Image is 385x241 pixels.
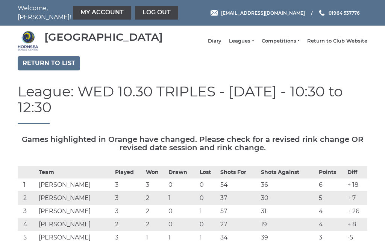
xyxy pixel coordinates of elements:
[259,218,317,231] td: 19
[198,218,218,231] td: 0
[259,191,317,204] td: 30
[198,178,218,191] td: 0
[18,4,157,22] nav: Welcome, [PERSON_NAME]!
[218,218,259,231] td: 27
[18,56,80,70] a: Return to list
[18,218,37,231] td: 4
[259,178,317,191] td: 36
[198,204,218,218] td: 1
[167,178,197,191] td: 0
[113,204,144,218] td: 3
[144,166,167,178] th: Won
[317,191,346,204] td: 5
[135,6,178,20] a: Log out
[113,218,144,231] td: 2
[167,218,197,231] td: 0
[211,9,305,17] a: Email [EMAIL_ADDRESS][DOMAIN_NAME]
[18,135,367,152] h5: Games highlighted in Orange have changed. Please check for a revised rink change OR revised date ...
[44,31,163,43] div: [GEOGRAPHIC_DATA]
[113,166,144,178] th: Played
[317,178,346,191] td: 6
[113,178,144,191] td: 3
[259,204,317,218] td: 31
[208,38,221,44] a: Diary
[346,166,367,178] th: Diff
[317,166,346,178] th: Points
[167,191,197,204] td: 1
[346,218,367,231] td: + 8
[18,31,38,51] img: Hornsea Bowls Centre
[211,10,218,16] img: Email
[346,204,367,218] td: + 26
[198,166,218,178] th: Lost
[221,10,305,15] span: [EMAIL_ADDRESS][DOMAIN_NAME]
[37,166,113,178] th: Team
[144,218,167,231] td: 2
[18,178,37,191] td: 1
[346,178,367,191] td: + 18
[346,191,367,204] td: + 7
[198,191,218,204] td: 0
[144,191,167,204] td: 2
[218,204,259,218] td: 57
[218,191,259,204] td: 37
[113,191,144,204] td: 3
[144,178,167,191] td: 3
[37,191,113,204] td: [PERSON_NAME]
[319,10,324,16] img: Phone us
[218,166,259,178] th: Shots For
[37,204,113,218] td: [PERSON_NAME]
[144,204,167,218] td: 2
[317,204,346,218] td: 4
[18,84,367,124] h1: League: WED 10.30 TRIPLES - [DATE] - 10:30 to 12:30
[229,38,254,44] a: Leagues
[37,218,113,231] td: [PERSON_NAME]
[37,178,113,191] td: [PERSON_NAME]
[262,38,300,44] a: Competitions
[218,178,259,191] td: 54
[259,166,317,178] th: Shots Against
[317,218,346,231] td: 4
[73,6,131,20] a: My Account
[167,166,197,178] th: Drawn
[18,191,37,204] td: 2
[307,38,367,44] a: Return to Club Website
[18,204,37,218] td: 3
[167,204,197,218] td: 0
[329,10,360,15] span: 01964 537776
[318,9,360,17] a: Phone us 01964 537776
